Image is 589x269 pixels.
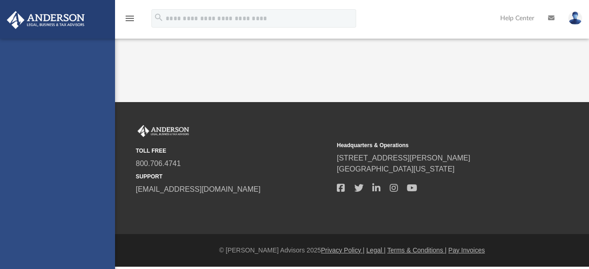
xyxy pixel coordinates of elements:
[568,11,582,25] img: User Pic
[124,17,135,24] a: menu
[136,125,191,137] img: Anderson Advisors Platinum Portal
[337,141,531,149] small: Headquarters & Operations
[154,12,164,23] i: search
[136,172,330,181] small: SUPPORT
[337,165,455,173] a: [GEOGRAPHIC_DATA][US_STATE]
[115,246,589,255] div: © [PERSON_NAME] Advisors 2025
[448,246,485,254] a: Pay Invoices
[321,246,365,254] a: Privacy Policy |
[136,147,330,155] small: TOLL FREE
[366,246,386,254] a: Legal |
[124,13,135,24] i: menu
[4,11,87,29] img: Anderson Advisors Platinum Portal
[337,154,470,162] a: [STREET_ADDRESS][PERSON_NAME]
[136,185,260,193] a: [EMAIL_ADDRESS][DOMAIN_NAME]
[136,160,181,167] a: 800.706.4741
[387,246,447,254] a: Terms & Conditions |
